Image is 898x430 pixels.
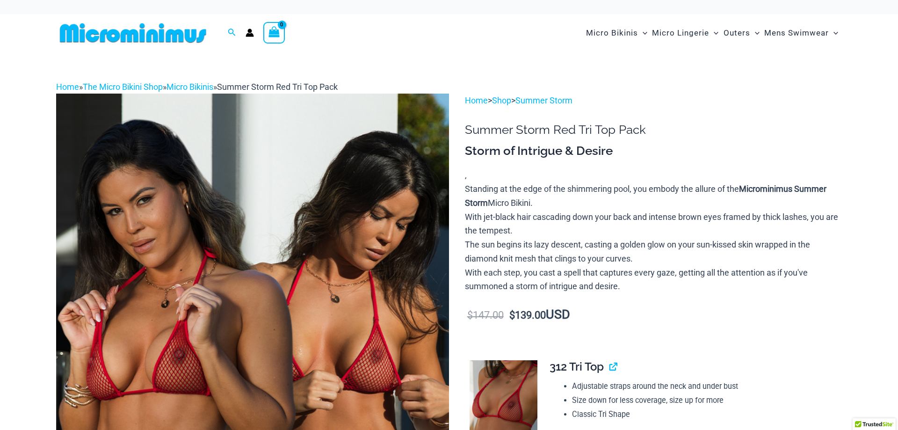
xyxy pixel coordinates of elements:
span: $ [509,309,515,321]
bdi: 139.00 [509,309,546,321]
span: Micro Lingerie [652,21,709,45]
span: Menu Toggle [829,21,838,45]
span: Micro Bikinis [586,21,638,45]
a: Summer Storm [515,95,572,105]
li: Size down for less coverage, size up for more [572,394,834,408]
a: The Micro Bikini Shop [83,82,163,92]
nav: Site Navigation [582,17,842,49]
a: View Shopping Cart, empty [263,22,285,44]
h1: Summer Storm Red Tri Top Pack [465,123,842,137]
span: » » » [56,82,338,92]
a: Shop [492,95,511,105]
span: Menu Toggle [709,21,718,45]
a: Micro LingerieMenu ToggleMenu Toggle [650,19,721,47]
a: Home [56,82,79,92]
b: Microminimus Summer Storm [465,184,826,208]
span: Summer Storm Red Tri Top Pack [217,82,338,92]
div: , [465,143,842,293]
span: Menu Toggle [750,21,760,45]
a: Account icon link [246,29,254,37]
a: OutersMenu ToggleMenu Toggle [721,19,762,47]
span: Outers [724,21,750,45]
li: Adjustable straps around the neck and under bust [572,379,834,394]
span: Mens Swimwear [764,21,829,45]
p: Standing at the edge of the shimmering pool, you embody the allure of the Micro Bikini. With jet-... [465,182,842,293]
p: USD [465,308,842,322]
a: Home [465,95,488,105]
a: Search icon link [228,27,236,39]
span: Menu Toggle [638,21,647,45]
h3: Storm of Intrigue & Desire [465,143,842,159]
li: Classic Tri Shape [572,408,834,422]
span: $ [467,309,473,321]
a: Micro BikinisMenu ToggleMenu Toggle [584,19,650,47]
bdi: 147.00 [467,309,504,321]
a: Mens SwimwearMenu ToggleMenu Toggle [762,19,840,47]
span: 312 Tri Top [550,360,604,373]
p: > > [465,94,842,108]
img: MM SHOP LOGO FLAT [56,22,210,44]
a: Micro Bikinis [167,82,213,92]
